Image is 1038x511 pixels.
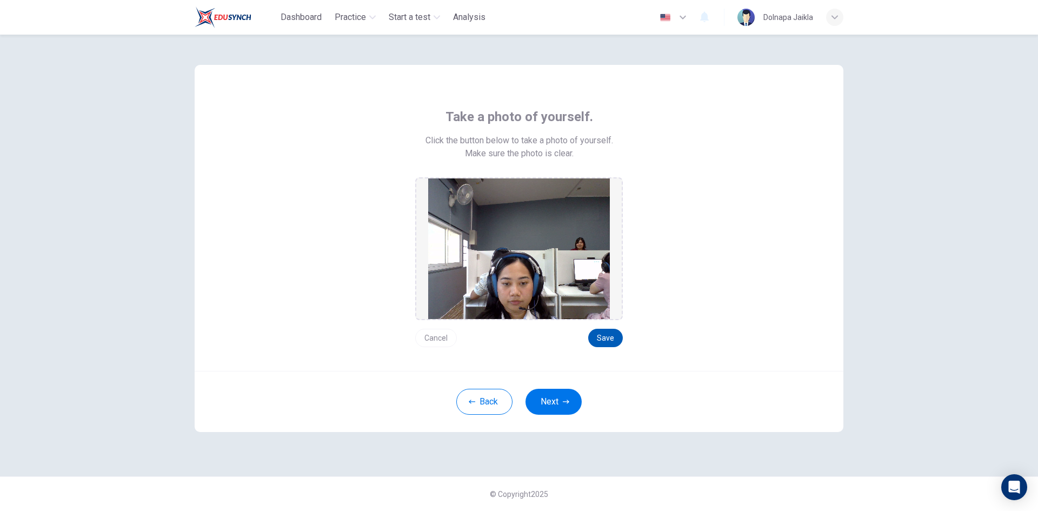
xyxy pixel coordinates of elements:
[465,147,574,160] span: Make sure the photo is clear.
[525,389,582,415] button: Next
[281,11,322,24] span: Dashboard
[445,108,593,125] span: Take a photo of yourself.
[195,6,276,28] a: Train Test logo
[737,9,755,26] img: Profile picture
[658,14,672,22] img: en
[428,178,610,319] img: preview screemshot
[389,11,430,24] span: Start a test
[335,11,366,24] span: Practice
[449,8,490,27] button: Analysis
[763,11,813,24] div: Dolnapa Jaikla
[453,11,485,24] span: Analysis
[276,8,326,27] button: Dashboard
[330,8,380,27] button: Practice
[588,329,623,347] button: Save
[195,6,251,28] img: Train Test logo
[415,329,457,347] button: Cancel
[384,8,444,27] button: Start a test
[490,490,548,499] span: © Copyright 2025
[456,389,513,415] button: Back
[425,134,613,147] span: Click the button below to take a photo of yourself.
[1001,474,1027,500] div: Open Intercom Messenger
